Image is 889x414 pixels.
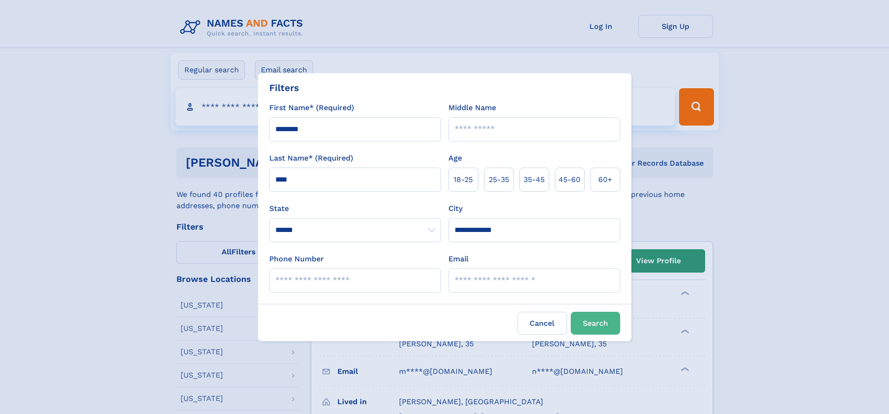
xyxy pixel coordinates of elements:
[571,312,620,335] button: Search
[448,253,469,265] label: Email
[269,253,324,265] label: Phone Number
[269,81,299,95] div: Filters
[448,102,496,113] label: Middle Name
[489,174,509,185] span: 25‑35
[448,203,462,214] label: City
[598,174,612,185] span: 60+
[448,153,462,164] label: Age
[559,174,581,185] span: 45‑60
[518,312,567,335] label: Cancel
[269,102,354,113] label: First Name* (Required)
[269,203,441,214] label: State
[454,174,473,185] span: 18‑25
[269,153,353,164] label: Last Name* (Required)
[524,174,545,185] span: 35‑45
